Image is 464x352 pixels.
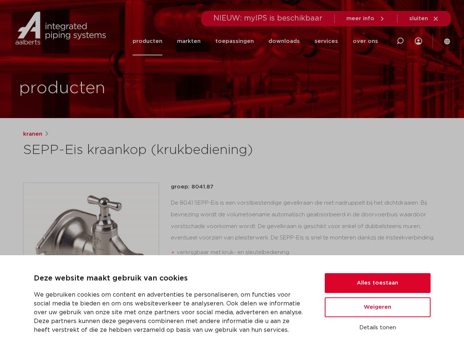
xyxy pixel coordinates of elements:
a: meer info [346,15,385,22]
h1: producten [19,77,105,100]
p: We gebruiken cookies om content en advertenties te personaliseren, om functies voor social media ... [34,290,307,334]
p: groep: 8041.87 [171,183,441,191]
button: Weigeren [325,297,431,317]
div: De 8041 SEPP-Eis is een vorstbestendige gevelkraan die niet nadruppelt bij het dichtdraaien. Bij ... [171,197,441,271]
button: Details tonen [325,322,431,334]
a: toepassingen [215,27,254,55]
nav: Menu [133,27,378,55]
a: downloads [269,27,300,55]
a: producten [133,27,162,55]
span: NIEUW: myIPS is beschikbaar [213,15,323,22]
li: verkrijgbaar met kruk- en sleutelbediening. [177,247,441,258]
a: services [314,27,338,55]
img: Product Image for SEPP-Eis kraankop (krukbediening) [24,183,159,318]
a: sluiten [409,15,439,22]
span: meer info [346,16,374,21]
a: kranen [23,130,42,139]
p: Deze website maakt gebruik van cookies [34,273,307,285]
a: over ons [353,27,378,55]
span: sluiten [409,16,428,21]
a: markten [177,27,201,55]
button: Alles toestaan [325,273,431,293]
h1: SEPP-Eis kraankop (krukbediening) [23,142,299,159]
